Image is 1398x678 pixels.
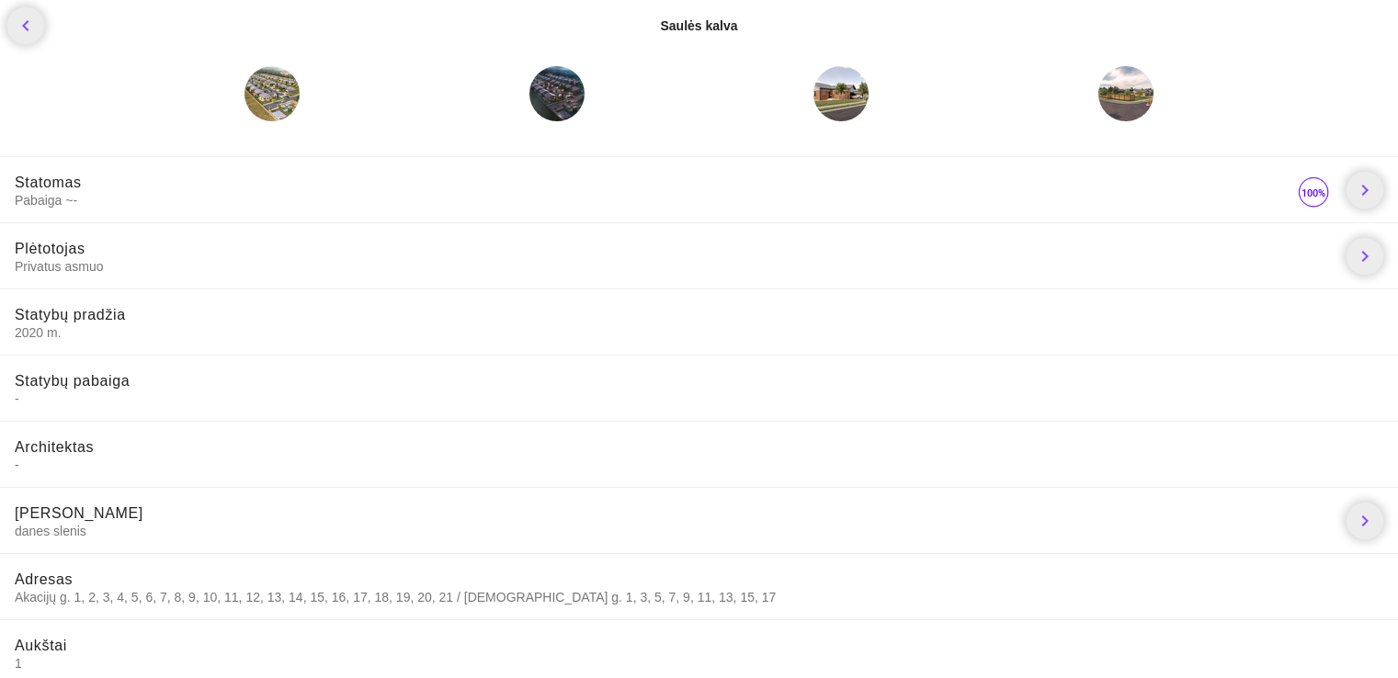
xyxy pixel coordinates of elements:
span: Statomas [15,175,82,190]
span: Statybų pabaiga [15,373,130,389]
span: 1 [15,655,1383,672]
span: Pabaiga ~- [15,192,1295,209]
i: chevron_right [1354,179,1376,201]
a: chevron_right [1347,503,1383,539]
span: 2020 m. [15,324,1383,341]
a: chevron_left [7,7,44,44]
span: Privatus asmuo [15,258,1332,275]
span: - [15,390,1383,407]
span: Aukštai [15,638,67,653]
span: Plėtotojas [15,241,85,256]
div: Saulės kalva [660,17,737,35]
span: Architektas [15,439,94,455]
img: 100 [1295,174,1332,210]
span: danes slenis [15,523,1332,539]
i: chevron_right [1354,510,1376,532]
span: Adresas [15,571,73,587]
span: [PERSON_NAME] [15,505,143,521]
span: Akacijų g. 1, 2, 3, 4, 5, 6, 7, 8, 9, 10, 11, 12, 13, 14, 15, 16, 17, 18, 19, 20, 21 / [DEMOGRAPH... [15,589,1383,605]
a: chevron_right [1347,238,1383,275]
i: chevron_left [15,15,37,37]
i: chevron_right [1354,245,1376,267]
span: Statybų pradžia [15,307,126,322]
span: - [15,457,1383,473]
a: chevron_right [1347,172,1383,209]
